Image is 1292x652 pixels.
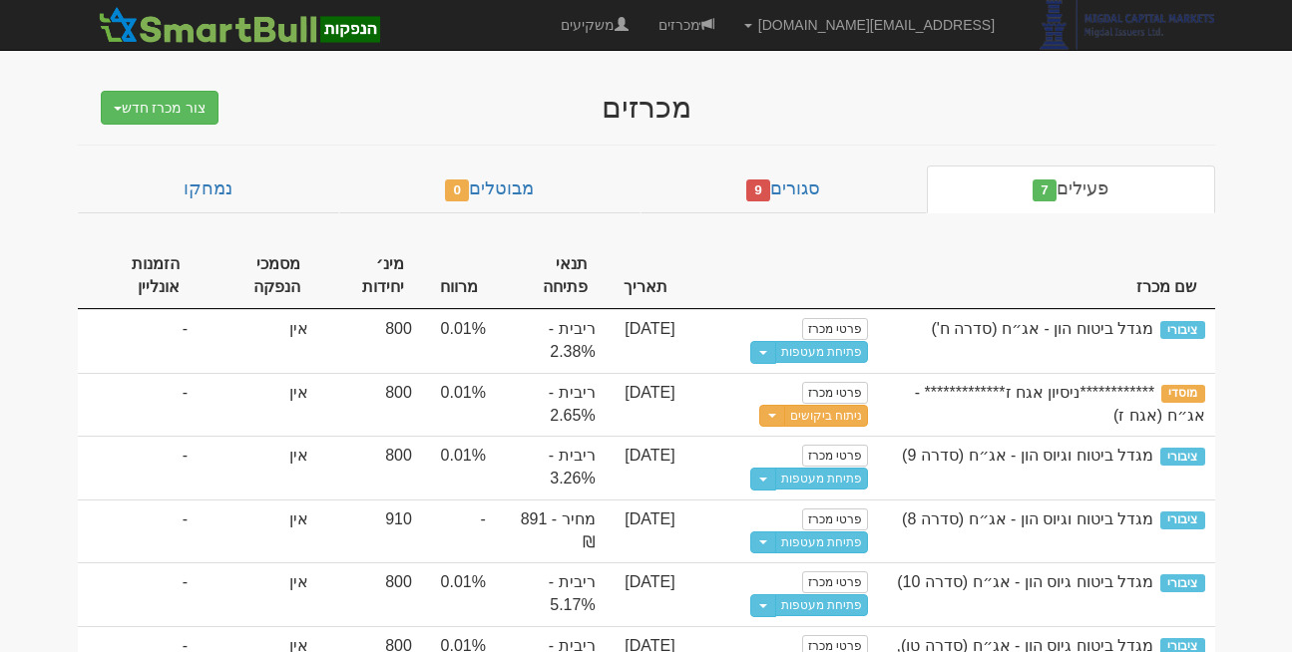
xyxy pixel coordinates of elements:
td: 0.01% [422,373,496,437]
span: אין [289,510,308,527]
span: ציבורי [1160,321,1204,339]
td: [DATE] [606,436,685,499]
td: 800 [318,373,422,437]
th: שם מכרז [878,243,1214,310]
span: 9 [746,179,770,201]
span: אין [289,447,308,464]
td: 0.01% [422,436,496,499]
span: 7 [1033,179,1057,201]
td: ריבית - 2.38% [496,309,606,373]
a: פרטי מכרז [802,508,868,530]
span: אין [289,384,308,401]
a: מבוטלים [339,165,641,213]
td: [DATE] [606,499,685,563]
th: מרווח [422,243,496,310]
span: - [183,318,188,341]
th: תנאי פתיחה [496,243,606,310]
span: מגדל ביטוח וגיוס הון - אג״ח (סדרה 8) [902,510,1153,527]
span: מגדל ביטוח וגיוס הון - אג״ח (סדרה 9) [902,447,1153,464]
td: 0.01% [422,562,496,626]
a: נמחקו [78,165,339,213]
a: פתיחת מעטפות [775,594,868,616]
td: 800 [318,436,422,499]
td: [DATE] [606,309,685,373]
a: פעילים [927,165,1215,213]
td: [DATE] [606,373,685,437]
span: ציבורי [1160,448,1204,466]
a: פרטי מכרז [802,571,868,593]
span: - [183,382,188,405]
td: 0.01% [422,309,496,373]
span: מגדל ביטוח גיוס הון - אג״ח (סדרה 10) [897,573,1153,590]
a: פרטי מכרז [802,318,868,340]
a: פתיחת מעטפות [775,468,868,489]
span: - [183,571,188,594]
td: ריבית - 2.65% [496,373,606,437]
td: מחיר - 891 ₪ [496,499,606,563]
td: 800 [318,309,422,373]
div: מכרזים [257,91,1036,124]
td: ריבית - 5.17% [496,562,606,626]
a: פתיחת מעטפות [775,341,868,363]
a: ניתוח ביקושים [784,405,868,427]
a: פרטי מכרז [802,445,868,467]
td: [DATE] [606,562,685,626]
td: 800 [318,562,422,626]
td: - [422,499,496,563]
td: 910 [318,499,422,563]
span: אין [289,573,308,590]
th: מינ׳ יחידות [318,243,422,310]
img: סמארטבול - מערכת לניהול הנפקות [93,5,386,45]
a: פתיחת מעטפות [775,531,868,553]
button: צור מכרז חדש [101,91,219,125]
span: - [183,508,188,531]
th: תאריך [606,243,685,310]
td: ריבית - 3.26% [496,436,606,499]
th: הזמנות אונליין [78,243,199,310]
span: מגדל ביטוח הון - אג״ח (סדרה ח') [931,320,1153,337]
span: 0 [445,179,469,201]
a: פרטי מכרז [802,382,868,404]
span: אין [289,320,308,337]
span: ציבורי [1160,511,1204,529]
span: ציבורי [1160,574,1204,592]
span: - [183,445,188,468]
th: מסמכי הנפקה [198,243,318,310]
span: מוסדי [1161,385,1204,403]
a: סגורים [641,165,927,213]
